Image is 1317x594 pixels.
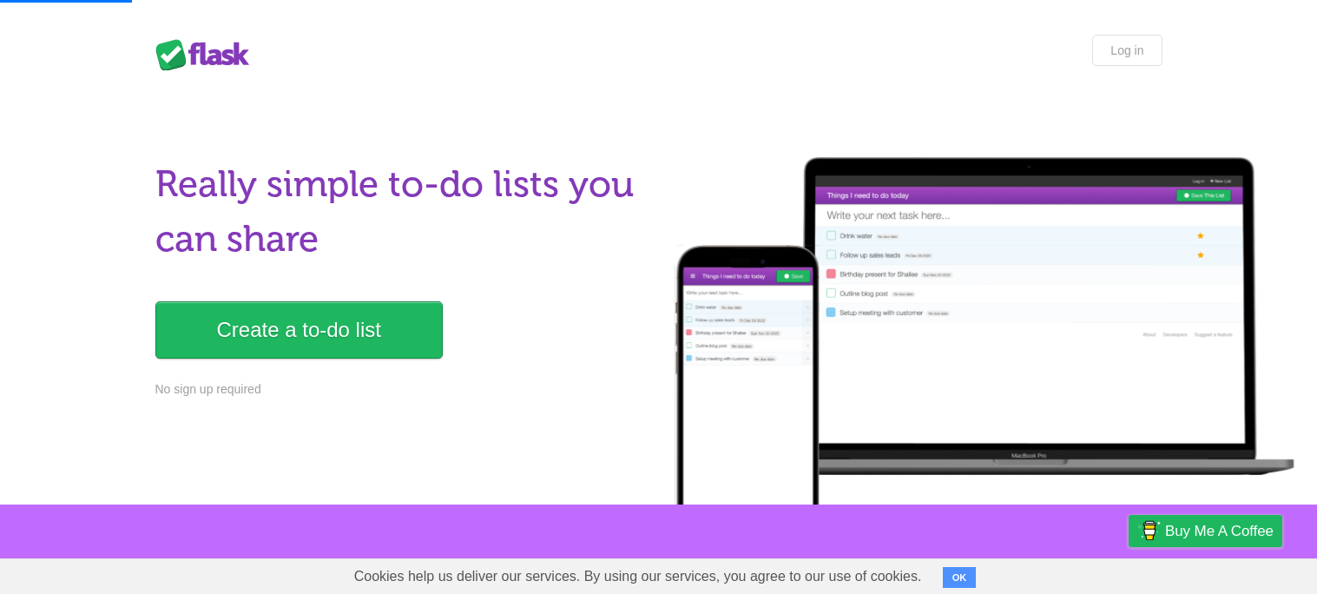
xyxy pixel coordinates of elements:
a: Create a to-do list [155,301,443,359]
span: Buy me a coffee [1165,516,1274,546]
img: Buy me a coffee [1137,516,1161,545]
button: OK [943,567,977,588]
div: Flask Lists [155,39,260,70]
p: No sign up required [155,380,649,399]
span: Cookies help us deliver our services. By using our services, you agree to our use of cookies. [337,559,939,594]
a: Buy me a coffee [1129,515,1282,547]
h1: Really simple to-do lists you can share [155,157,649,267]
a: Log in [1092,35,1162,66]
